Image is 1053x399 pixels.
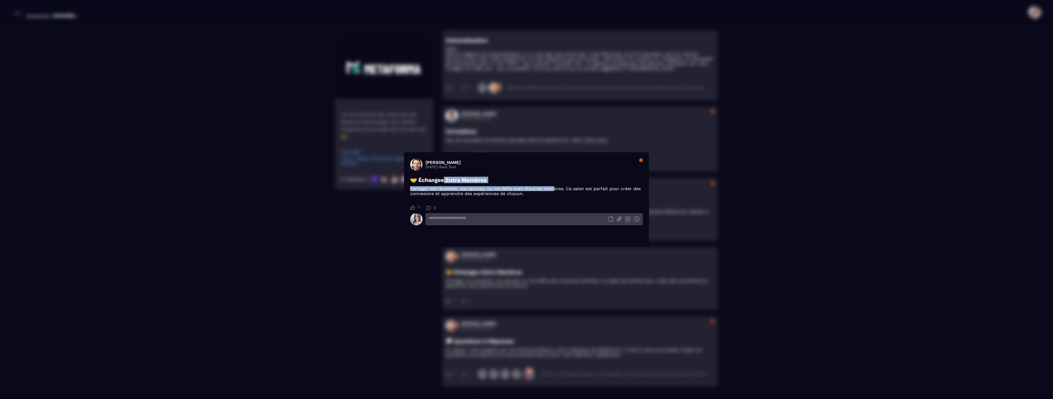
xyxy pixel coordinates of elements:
[425,165,461,169] p: [DATE] dans Tout
[434,205,436,210] span: 0
[418,205,420,210] span: 7
[410,186,643,196] p: Partagez vos réussites, vos astuces, ou vos défis avec d’autres membres. Ce salon est parfait pou...
[425,160,461,165] h3: [PERSON_NAME]
[410,177,643,183] h3: 🤝 Échanges Entre Membres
